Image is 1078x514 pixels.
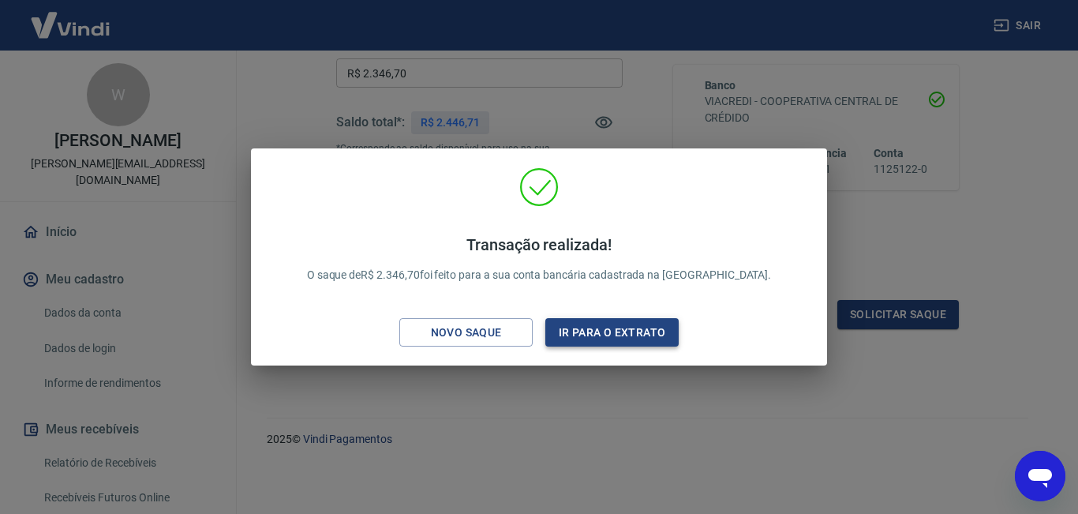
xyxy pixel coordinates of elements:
[307,235,772,254] h4: Transação realizada!
[412,323,521,343] div: Novo saque
[307,235,772,283] p: O saque de R$ 2.346,70 foi feito para a sua conta bancária cadastrada na [GEOGRAPHIC_DATA].
[399,318,533,347] button: Novo saque
[545,318,679,347] button: Ir para o extrato
[1015,451,1065,501] iframe: Botão para abrir a janela de mensagens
